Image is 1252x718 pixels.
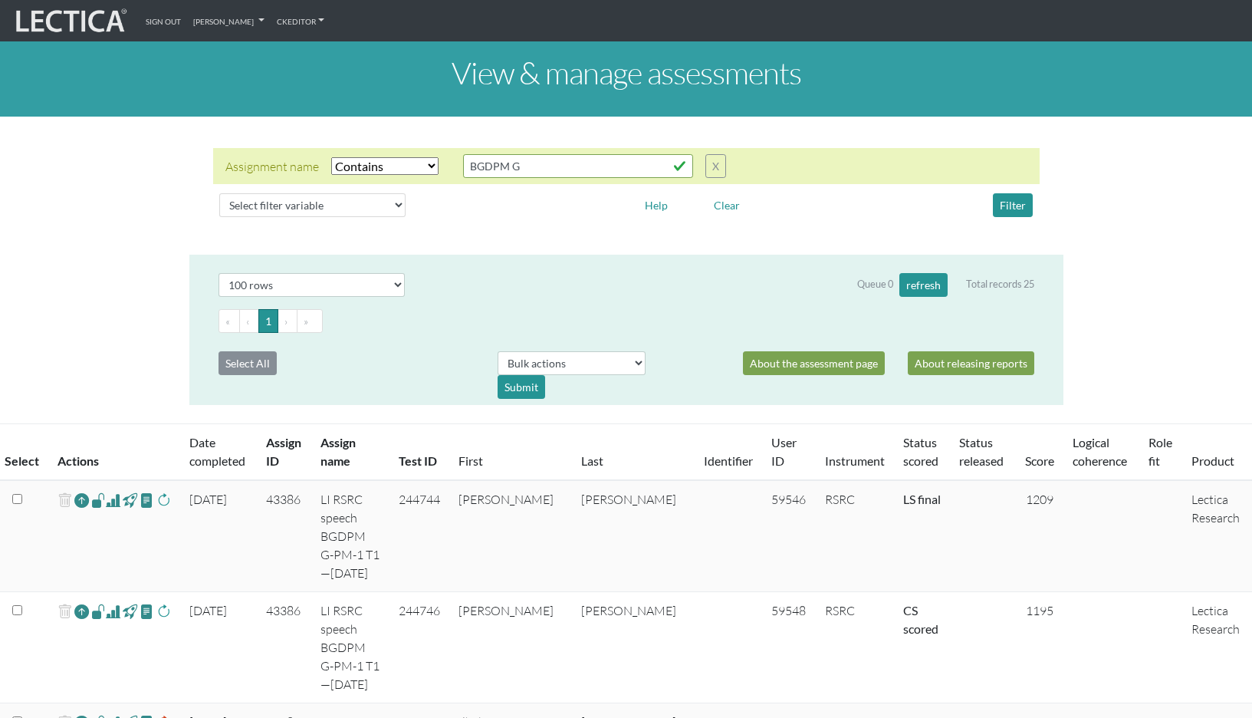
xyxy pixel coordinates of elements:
[140,603,154,621] span: view
[74,490,89,512] a: Reopen
[498,375,545,399] div: Submit
[311,480,389,592] td: LI RSRC speech BGDPM G-PM-1 T1—[DATE]
[903,492,941,506] a: Completed = assessment has been completed; CS scored = assessment has been CLAS scored; LS scored...
[908,351,1034,375] a: About releasing reports
[771,435,797,468] a: User ID
[311,592,389,703] td: LI RSRC speech BGDPM G-PM-1 T1—[DATE]
[123,603,137,621] span: view
[458,453,483,468] a: First
[1026,603,1053,618] span: 1195
[106,603,120,621] span: Analyst score
[74,601,89,624] a: Reopen
[762,592,816,703] td: 59548
[58,601,72,624] span: delete
[219,309,1034,333] ul: Pagination
[1148,435,1172,468] a: Role fit
[959,435,1004,468] a: Status released
[12,6,127,35] img: lecticalive
[572,480,695,592] td: [PERSON_NAME]
[219,351,277,375] button: Select All
[180,480,257,592] td: [DATE]
[389,480,449,592] td: 244744
[389,424,449,481] th: Test ID
[257,592,312,703] td: 43386
[271,6,331,35] a: CKEditor
[638,196,675,211] a: Help
[180,592,257,703] td: [DATE]
[449,480,572,592] td: [PERSON_NAME]
[762,480,816,592] td: 59546
[140,6,187,35] a: Sign out
[705,154,726,178] button: X
[389,592,449,703] td: 244746
[225,157,319,176] div: Assignment name
[993,193,1033,217] button: Filter
[91,492,106,509] span: view
[903,435,938,468] a: Status scored
[572,592,695,703] td: [PERSON_NAME]
[903,603,938,636] a: Completed = assessment has been completed; CS scored = assessment has been CLAS scored; LS scored...
[1073,435,1127,468] a: Logical coherence
[1191,453,1234,468] a: Product
[581,453,603,468] a: Last
[187,6,271,35] a: [PERSON_NAME]
[1182,592,1252,703] td: Lectica Research
[1182,480,1252,592] td: Lectica Research
[1026,492,1053,507] span: 1209
[257,480,312,592] td: 43386
[899,273,948,297] button: refresh
[825,453,885,468] a: Instrument
[123,492,137,509] span: view
[156,492,171,510] span: rescore
[106,492,120,510] span: Analyst score
[638,193,675,217] button: Help
[258,309,278,333] button: Go to page 1
[704,453,753,468] a: Identifier
[58,490,72,512] span: delete
[816,592,894,703] td: RSRC
[743,351,885,375] a: About the assessment page
[857,273,1034,297] div: Queue 0 Total records 25
[91,603,106,621] span: view
[140,492,154,509] span: view
[48,424,180,481] th: Actions
[189,435,245,468] a: Date completed
[311,424,389,481] th: Assign name
[449,592,572,703] td: [PERSON_NAME]
[257,424,312,481] th: Assign ID
[816,480,894,592] td: RSRC
[707,193,747,217] button: Clear
[156,603,171,621] span: rescore
[1025,453,1054,468] a: Score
